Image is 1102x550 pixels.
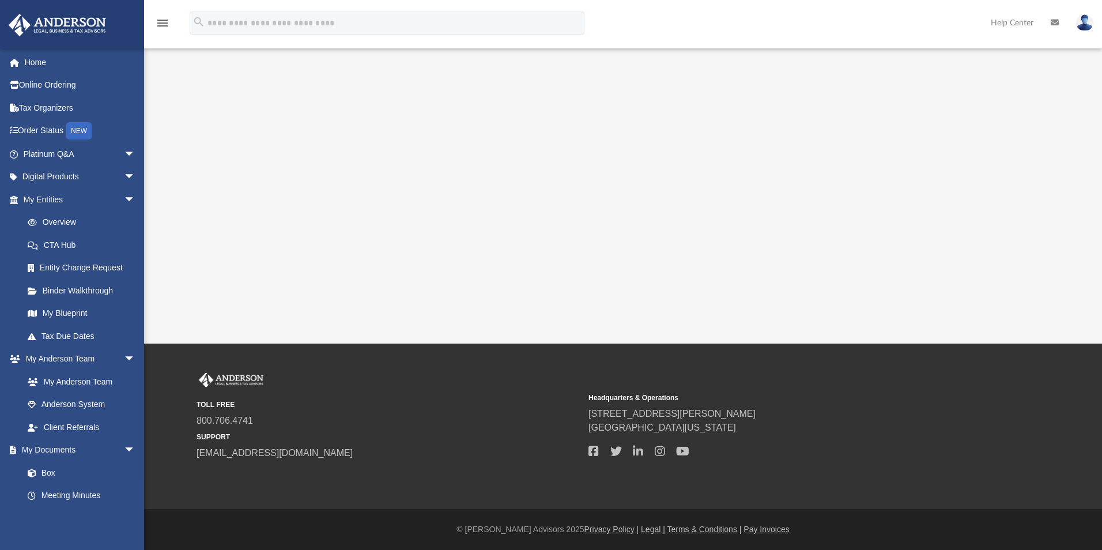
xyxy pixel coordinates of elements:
[156,22,169,30] a: menu
[588,423,736,432] a: [GEOGRAPHIC_DATA][US_STATE]
[156,16,169,30] i: menu
[16,370,141,393] a: My Anderson Team
[66,122,92,140] div: NEW
[16,461,141,484] a: Box
[588,393,972,403] small: Headquarters & Operations
[8,119,153,143] a: Order StatusNEW
[124,188,147,212] span: arrow_drop_down
[16,279,153,302] a: Binder Walkthrough
[197,432,580,442] small: SUPPORT
[197,416,253,425] a: 800.706.4741
[744,525,789,534] a: Pay Invoices
[667,525,742,534] a: Terms & Conditions |
[124,165,147,189] span: arrow_drop_down
[124,348,147,371] span: arrow_drop_down
[197,448,353,458] a: [EMAIL_ADDRESS][DOMAIN_NAME]
[8,96,153,119] a: Tax Organizers
[16,507,141,530] a: Forms Library
[16,484,147,507] a: Meeting Minutes
[16,416,147,439] a: Client Referrals
[8,51,153,74] a: Home
[8,74,153,97] a: Online Ordering
[16,233,153,257] a: CTA Hub
[641,525,665,534] a: Legal |
[16,325,153,348] a: Tax Due Dates
[16,393,147,416] a: Anderson System
[197,400,580,410] small: TOLL FREE
[8,142,153,165] a: Platinum Q&Aarrow_drop_down
[16,302,147,325] a: My Blueprint
[1076,14,1093,31] img: User Pic
[588,409,756,419] a: [STREET_ADDRESS][PERSON_NAME]
[124,439,147,462] span: arrow_drop_down
[8,439,147,462] a: My Documentsarrow_drop_down
[16,211,153,234] a: Overview
[8,165,153,189] a: Digital Productsarrow_drop_down
[197,372,266,387] img: Anderson Advisors Platinum Portal
[144,523,1102,536] div: © [PERSON_NAME] Advisors 2025
[193,16,205,28] i: search
[584,525,639,534] a: Privacy Policy |
[124,142,147,166] span: arrow_drop_down
[16,257,153,280] a: Entity Change Request
[8,348,147,371] a: My Anderson Teamarrow_drop_down
[8,188,153,211] a: My Entitiesarrow_drop_down
[5,14,110,36] img: Anderson Advisors Platinum Portal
